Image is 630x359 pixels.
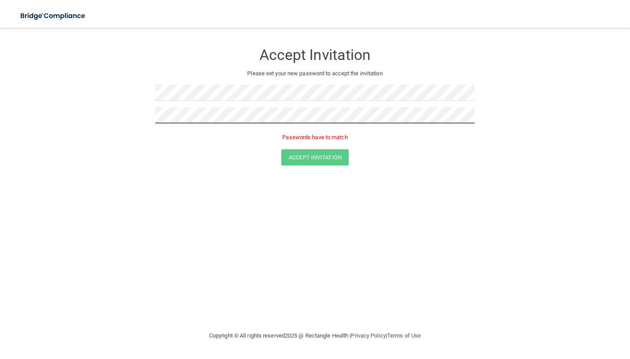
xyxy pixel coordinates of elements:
[281,149,349,165] button: Accept Invitation
[155,322,475,350] div: Copyright © All rights reserved 2025 @ Rectangle Health | |
[155,47,475,63] h3: Accept Invitation
[479,297,619,332] iframe: Drift Widget Chat Controller
[351,332,385,339] a: Privacy Policy
[155,132,475,143] p: Passwords have to match
[387,332,421,339] a: Terms of Use
[162,68,468,79] p: Please set your new password to accept the invitation
[13,7,94,25] img: bridge_compliance_login_screen.278c3ca4.svg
